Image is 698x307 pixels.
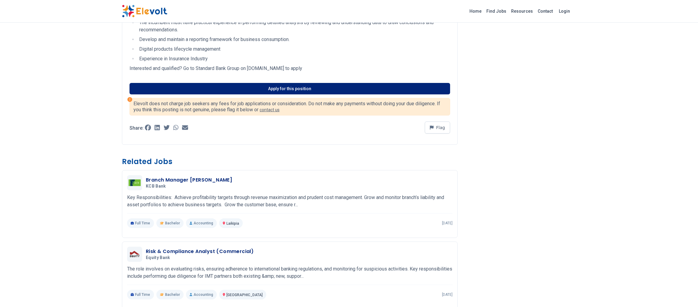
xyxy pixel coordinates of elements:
li: Develop and maintain a reporting framework for business consumption. [137,36,450,43]
li: The incumbent must have practical experience in performing detailed analysis by reviewing and und... [137,19,450,33]
h3: Related Jobs [122,157,458,166]
img: KCB Bank [129,179,141,186]
img: Equity Bank [129,250,141,258]
a: Equity BankRisk & Compliance Analyst (Commercial)Equity BankThe role involves on evaluating risks... [127,247,453,299]
span: Laikipia [226,221,239,226]
button: Flag [425,122,450,134]
h3: Risk & Compliance Analyst (Commercial) [146,248,254,255]
a: contact us [260,107,280,112]
p: Key Responsibilities: Achieve profitability targets through revenue maximization and prudent cost... [127,194,453,208]
a: Apply for this position [130,83,450,94]
li: Digital products lifecycle management [137,46,450,53]
p: [DATE] [442,292,453,297]
p: Accounting [186,218,217,228]
span: [GEOGRAPHIC_DATA] [226,293,263,297]
p: Accounting [186,290,217,299]
a: Login [555,5,574,17]
iframe: Advertisement [467,81,576,166]
img: Elevolt [122,5,167,17]
h3: Branch Manager [PERSON_NAME] [146,176,232,184]
p: Interested and qualified? Go to Standard Bank Group on [DOMAIN_NAME] to apply [130,65,450,72]
a: Contact [535,6,555,16]
p: The role involves on evaluating risks, ensuring adherence to international banking regulations, a... [127,265,453,280]
p: Full Time [127,218,154,228]
span: Bachelor [165,221,180,226]
a: KCB BankBranch Manager [PERSON_NAME]KCB BankKey Responsibilities: Achieve profitability targets t... [127,175,453,228]
span: Equity Bank [146,255,170,261]
span: Bachelor [165,292,180,297]
a: Home [467,6,484,16]
iframe: Chat Widget [668,278,698,307]
p: Elevolt does not charge job seekers any fees for job applications or consideration. Do not make a... [133,101,446,113]
p: [DATE] [442,221,453,226]
span: KCB Bank [146,184,166,189]
a: Find Jobs [484,6,509,16]
li: Experience in Insurance Industry [137,55,450,62]
p: Share: [130,126,144,131]
a: Resources [509,6,535,16]
p: Full Time [127,290,154,299]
